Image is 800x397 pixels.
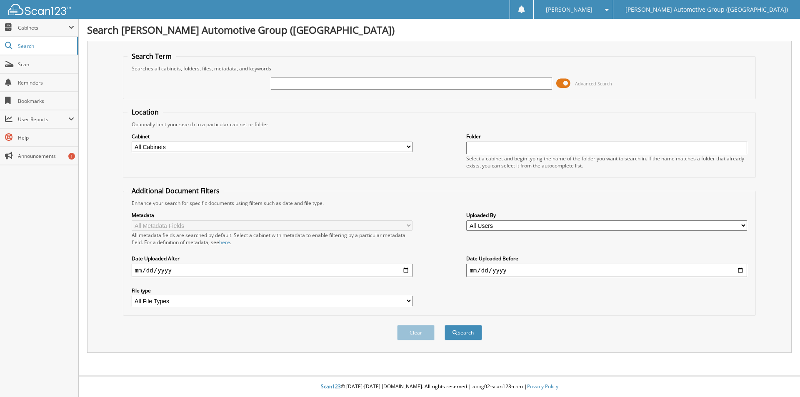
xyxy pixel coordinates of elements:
[18,24,68,31] span: Cabinets
[132,212,412,219] label: Metadata
[527,383,558,390] a: Privacy Policy
[18,116,68,123] span: User Reports
[8,4,71,15] img: scan123-logo-white.svg
[68,153,75,160] div: 1
[132,264,412,277] input: start
[18,152,74,160] span: Announcements
[87,23,792,37] h1: Search [PERSON_NAME] Automotive Group ([GEOGRAPHIC_DATA])
[445,325,482,340] button: Search
[219,239,230,246] a: here
[132,133,412,140] label: Cabinet
[575,80,612,87] span: Advanced Search
[18,79,74,86] span: Reminders
[466,155,747,169] div: Select a cabinet and begin typing the name of the folder you want to search in. If the name match...
[127,121,752,128] div: Optionally limit your search to a particular cabinet or folder
[79,377,800,397] div: © [DATE]-[DATE] [DOMAIN_NAME]. All rights reserved | appg02-scan123-com |
[18,97,74,105] span: Bookmarks
[127,52,176,61] legend: Search Term
[132,287,412,294] label: File type
[132,255,412,262] label: Date Uploaded After
[127,200,752,207] div: Enhance your search for specific documents using filters such as date and file type.
[18,134,74,141] span: Help
[546,7,592,12] span: [PERSON_NAME]
[466,264,747,277] input: end
[466,133,747,140] label: Folder
[466,255,747,262] label: Date Uploaded Before
[625,7,788,12] span: [PERSON_NAME] Automotive Group ([GEOGRAPHIC_DATA])
[127,65,752,72] div: Searches all cabinets, folders, files, metadata, and keywords
[397,325,435,340] button: Clear
[132,232,412,246] div: All metadata fields are searched by default. Select a cabinet with metadata to enable filtering b...
[127,107,163,117] legend: Location
[18,42,73,50] span: Search
[127,186,224,195] legend: Additional Document Filters
[18,61,74,68] span: Scan
[466,212,747,219] label: Uploaded By
[321,383,341,390] span: Scan123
